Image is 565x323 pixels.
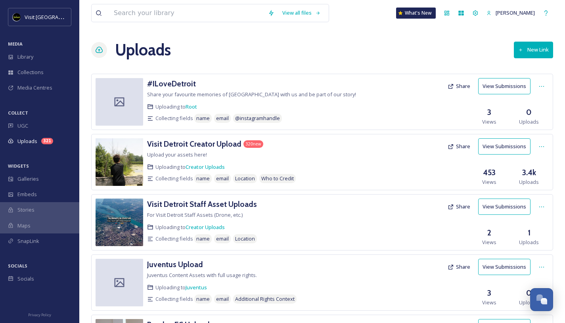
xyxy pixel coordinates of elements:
span: email [216,115,229,122]
span: Share your favourite memories of [GEOGRAPHIC_DATA] with us and be part of our story! [147,91,356,98]
h3: 0 [526,287,532,299]
span: Stories [17,206,34,214]
a: #ILoveDetroit [147,78,196,90]
a: View Submissions [478,78,534,94]
img: 686af7d2-e0c3-43fa-9e27-0a04636953d4.jpg [96,199,143,246]
span: @instagramhandle [235,115,280,122]
span: Uploading to [155,284,207,291]
span: name [196,175,210,182]
h3: Visit Detroit Staff Asset Uploads [147,199,257,209]
span: [PERSON_NAME] [496,9,535,16]
a: View Submissions [478,199,534,215]
span: MEDIA [8,41,23,47]
button: Share [444,259,474,275]
h3: 453 [483,167,496,178]
span: name [196,295,210,303]
span: email [216,295,229,303]
a: View all files [278,5,325,21]
a: Visit Detroit Staff Asset Uploads [147,199,257,210]
a: Juventus [186,284,207,291]
a: Creator Uploads [186,224,225,231]
span: Uploads [519,299,539,306]
button: Share [444,78,474,94]
span: Location [235,235,255,243]
h3: Visit Detroit Creator Upload [147,139,241,149]
button: Share [444,139,474,154]
button: Open Chat [530,288,553,311]
a: [PERSON_NAME] [483,5,539,21]
span: Uploading to [155,163,225,171]
span: Collections [17,69,44,76]
span: For Visit Detroit Staff Assets (Drone, etc.) [147,211,243,218]
span: Visit [GEOGRAPHIC_DATA] [25,13,86,21]
span: Library [17,53,33,61]
span: Uploads [17,138,37,145]
input: Search your library [110,4,264,22]
h3: #ILoveDetroit [147,79,196,88]
span: Socials [17,275,34,283]
span: Uploads [519,239,539,246]
h3: 3 [487,107,491,118]
button: View Submissions [478,138,531,155]
a: Juventus Upload [147,259,203,270]
button: View Submissions [478,78,531,94]
a: Creator Uploads [186,163,225,170]
a: View Submissions [478,138,534,155]
span: Collecting fields [155,115,193,122]
div: 320 new [243,140,263,148]
span: UGC [17,122,28,130]
span: Collecting fields [155,295,193,303]
div: 321 [41,138,53,144]
h3: 3.4k [522,167,536,178]
button: View Submissions [478,199,531,215]
span: Collecting fields [155,235,193,243]
span: Uploading to [155,103,197,111]
span: Juventus Content Assets with full usage rights. [147,271,257,279]
span: SOCIALS [8,263,27,269]
button: Share [444,199,474,214]
span: Upload your assets here! [147,151,207,158]
h3: 3 [487,287,491,299]
span: email [216,235,229,243]
span: Views [482,239,496,246]
button: New Link [514,42,553,58]
span: SnapLink [17,237,39,245]
h3: 2 [487,227,491,239]
span: Uploading to [155,224,225,231]
span: email [216,175,229,182]
a: Privacy Policy [28,310,51,319]
span: COLLECT [8,110,28,116]
span: Privacy Policy [28,312,51,317]
a: Visit Detroit Creator Upload [147,138,241,150]
a: Uploads [115,38,171,62]
img: VISIT%20DETROIT%20LOGO%20-%20BLACK%20BACKGROUND.png [13,13,21,21]
span: Uploads [519,118,539,126]
span: Views [482,178,496,186]
a: View Submissions [478,259,534,275]
span: Views [482,118,496,126]
a: What's New [396,8,436,19]
span: Galleries [17,175,39,183]
span: Embeds [17,191,37,198]
h3: 1 [528,227,531,239]
img: 8aec5a22-b0ca-433b-982b-6a7514c01246.jpg [96,138,143,186]
span: Who to Credit [261,175,294,182]
span: Location [235,175,255,182]
span: name [196,235,210,243]
a: Root [186,103,197,110]
span: name [196,115,210,122]
span: Collecting fields [155,175,193,182]
span: Media Centres [17,84,52,92]
span: Views [482,299,496,306]
span: Additional Rights Context [235,295,295,303]
h3: Juventus Upload [147,260,203,269]
span: Uploads [519,178,539,186]
span: WIDGETS [8,163,29,169]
